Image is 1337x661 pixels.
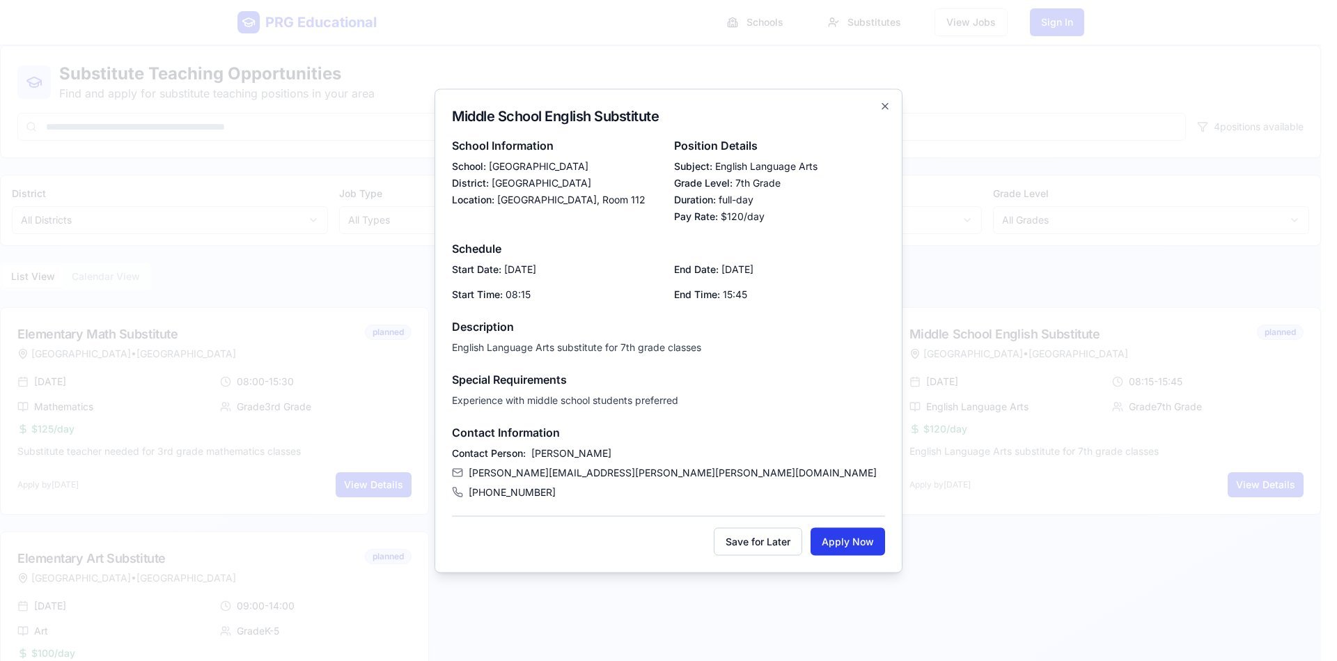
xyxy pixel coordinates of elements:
span: District: [452,176,489,188]
p: 15:45 [674,287,885,301]
p: English Language Arts substitute for 7th grade classes [452,340,885,354]
h4: Position Details [674,137,885,153]
span: Location: [452,193,494,205]
p: 7th Grade [674,176,885,189]
h4: Contact Information [452,423,885,440]
span: Start Time: [452,288,503,300]
p: [DATE] [674,262,885,276]
p: [GEOGRAPHIC_DATA] [452,176,663,189]
span: Contact Person: [452,446,526,460]
h4: School Information [452,137,663,153]
p: [GEOGRAPHIC_DATA], Room 112 [452,192,663,206]
span: Start Date: [452,263,501,274]
span: [PERSON_NAME][EMAIL_ADDRESS][PERSON_NAME][PERSON_NAME][DOMAIN_NAME] [469,465,877,479]
p: full-day [674,192,885,206]
span: [PERSON_NAME] [531,446,611,460]
p: English Language Arts [674,159,885,173]
span: School: [452,160,486,171]
p: Experience with middle school students preferred [452,393,885,407]
span: Subject: [674,160,712,171]
h4: Schedule [452,240,885,256]
p: 08:15 [452,287,663,301]
p: [GEOGRAPHIC_DATA] [452,159,663,173]
span: [PHONE_NUMBER] [469,485,556,499]
span: Grade Level: [674,176,733,188]
h4: Special Requirements [452,371,885,387]
span: Duration: [674,193,716,205]
span: End Time: [674,288,720,300]
h2: Middle School English Substitute [452,106,885,125]
h4: Description [452,318,885,334]
p: $120/day [674,209,885,223]
p: [DATE] [452,262,663,276]
span: End Date: [674,263,719,274]
button: Apply Now [811,527,885,555]
button: Save for Later [714,527,802,555]
span: Pay Rate: [674,210,718,221]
